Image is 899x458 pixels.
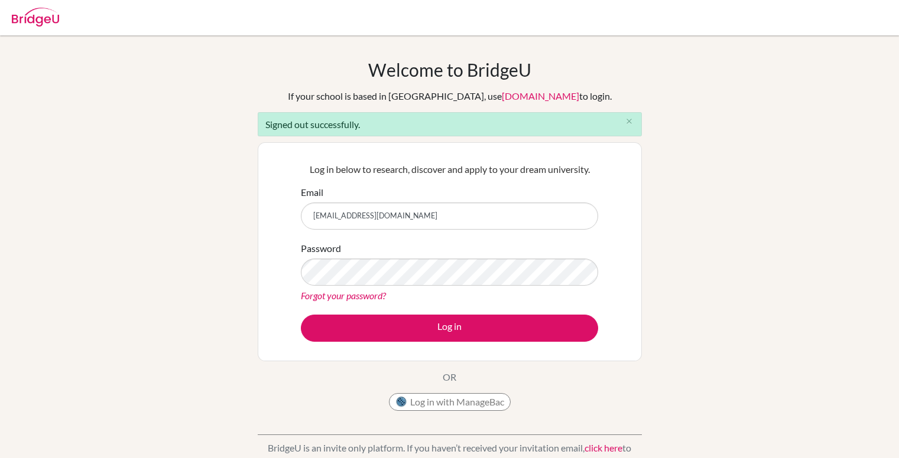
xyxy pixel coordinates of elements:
[502,90,579,102] a: [DOMAIN_NAME]
[585,442,622,453] a: click here
[368,59,531,80] h1: Welcome to BridgeU
[258,112,642,136] div: Signed out successfully.
[389,393,511,411] button: Log in with ManageBac
[625,117,634,126] i: close
[12,8,59,27] img: Bridge-U
[301,241,341,256] label: Password
[301,162,598,176] p: Log in below to research, discover and apply to your dream university.
[443,370,456,384] p: OR
[288,89,612,103] div: If your school is based in [GEOGRAPHIC_DATA], use to login.
[301,185,323,199] label: Email
[618,113,641,130] button: Close
[301,290,386,301] a: Forgot your password?
[301,315,598,342] button: Log in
